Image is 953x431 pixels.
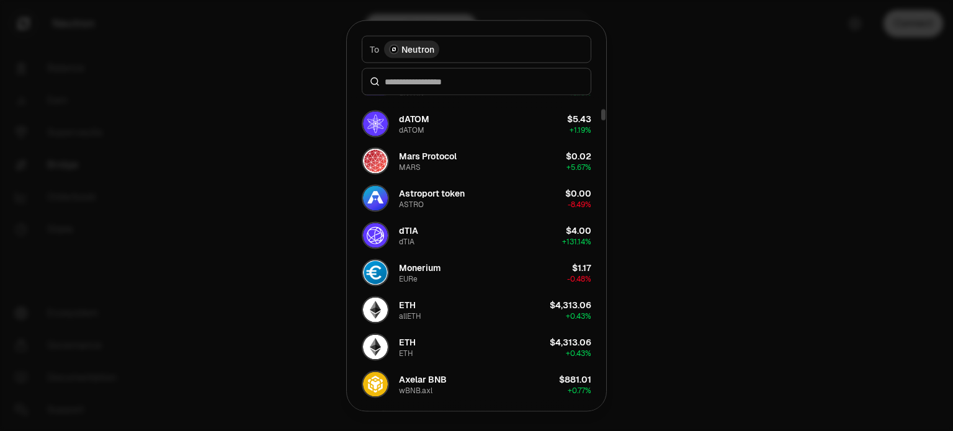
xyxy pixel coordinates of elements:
[550,298,591,311] div: $4,313.06
[550,335,591,348] div: $4,313.06
[399,273,418,283] div: EURe
[399,385,432,395] div: wBNB.axl
[399,236,414,246] div: dTIA
[399,112,429,125] div: dATOM
[399,187,465,199] div: Astroport token
[399,335,416,348] div: ETH
[399,199,424,209] div: ASTRO
[354,328,599,365] button: ETH LogoETHETH$4,313.06+0.43%
[363,297,388,322] img: allETH Logo
[370,43,379,55] span: To
[572,261,591,273] div: $1.17
[354,105,599,142] button: dATOM LogodATOMdATOM$5.43+1.19%
[399,311,421,321] div: allETH
[399,373,447,385] div: Axelar BNB
[566,149,591,162] div: $0.02
[566,311,591,321] span: + 0.43%
[566,348,591,358] span: + 0.43%
[401,43,434,55] span: Neutron
[399,410,416,422] div: SOL
[566,162,591,172] span: + 5.67%
[354,179,599,216] button: ASTRO LogoAstroport tokenASTRO$0.00-8.49%
[363,148,388,173] img: MARS Logo
[354,216,599,254] button: dTIA LogodTIAdTIA$4.00+131.14%
[363,111,388,136] img: dATOM Logo
[354,291,599,328] button: allETH LogoETHallETH$4,313.06+0.43%
[559,373,591,385] div: $881.01
[567,273,591,283] span: -0.48%
[399,125,424,135] div: dATOM
[399,261,441,273] div: Monerium
[570,125,591,135] span: + 1.19%
[390,45,398,53] img: Neutron Logo
[363,371,388,396] img: wBNB.axl Logo
[363,334,388,359] img: ETH Logo
[565,187,591,199] div: $0.00
[363,223,388,247] img: dTIA Logo
[562,236,591,246] span: + 131.14%
[399,162,421,172] div: MARS
[399,224,418,236] div: dTIA
[558,410,591,422] div: $218.87
[568,385,591,395] span: + 0.77%
[354,142,599,179] button: MARS LogoMars ProtocolMARS$0.02+5.67%
[399,298,416,311] div: ETH
[362,35,591,63] button: ToNeutron LogoNeutron
[354,365,599,402] button: wBNB.axl LogoAxelar BNBwBNB.axl$881.01+0.77%
[567,112,591,125] div: $5.43
[399,149,457,162] div: Mars Protocol
[399,348,413,358] div: ETH
[354,254,599,291] button: EURe LogoMoneriumEURe$1.17-0.48%
[363,185,388,210] img: ASTRO Logo
[568,199,591,209] span: -8.49%
[566,224,591,236] div: $4.00
[363,260,388,285] img: EURe Logo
